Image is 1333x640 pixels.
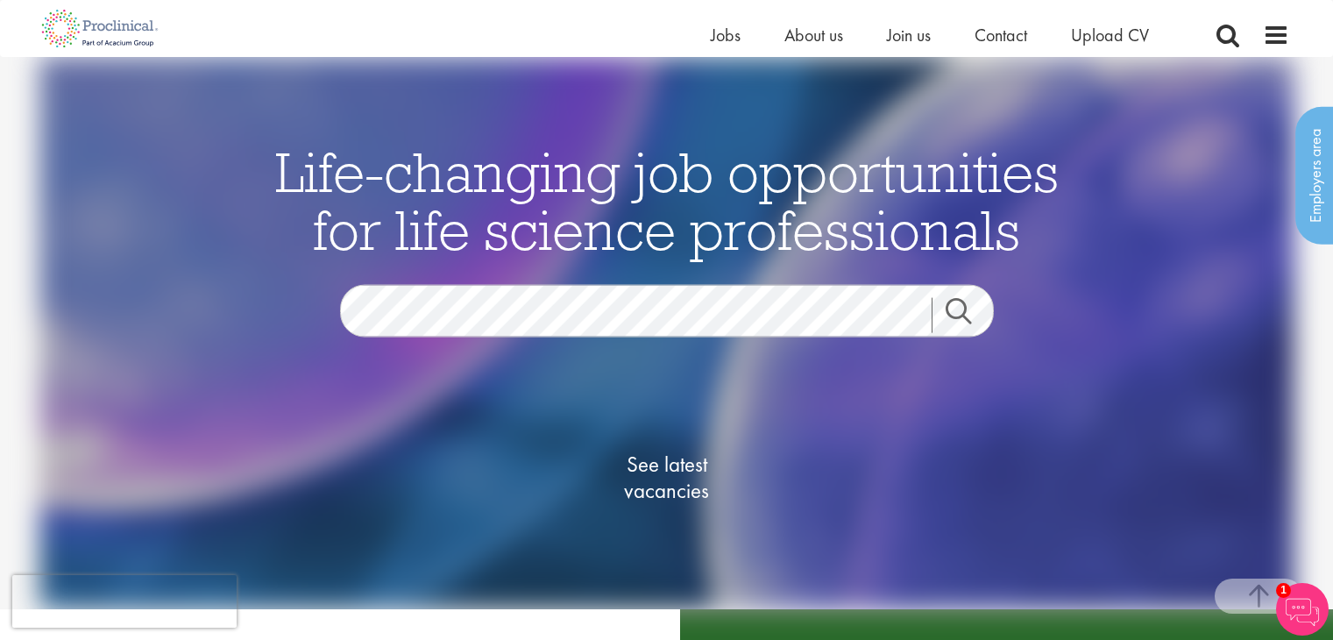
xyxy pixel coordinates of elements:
img: candidate home [39,57,1294,609]
a: See latestvacancies [579,380,755,573]
iframe: reCAPTCHA [12,575,237,628]
a: About us [784,24,843,46]
a: Job search submit button [932,297,1007,332]
a: Join us [887,24,931,46]
span: Life-changing job opportunities for life science professionals [275,136,1059,264]
span: 1 [1276,583,1291,598]
a: Jobs [711,24,741,46]
a: Contact [975,24,1027,46]
a: Upload CV [1071,24,1149,46]
span: See latest vacancies [579,451,755,503]
img: Chatbot [1276,583,1329,636]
